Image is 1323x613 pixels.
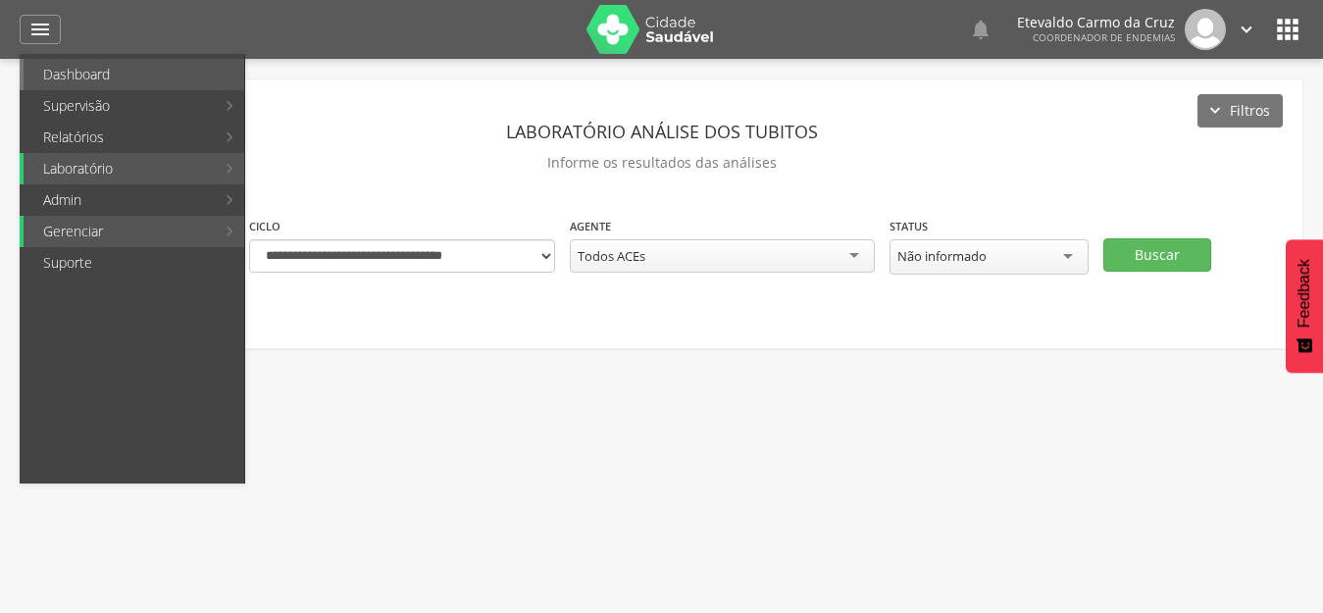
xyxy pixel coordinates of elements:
[35,114,1288,149] header: Laboratório análise dos tubitos
[1236,9,1257,50] a: 
[24,184,215,216] a: Admin
[1296,259,1313,328] span: Feedback
[24,59,244,90] a: Dashboard
[24,216,215,247] a: Gerenciar
[1286,239,1323,373] button: Feedback - Mostrar pesquisa
[578,247,645,265] div: Todos ACEs
[1017,16,1175,29] p: Etevaldo Carmo da Cruz
[890,219,928,234] label: Status
[20,15,61,44] a: 
[24,153,215,184] a: Laboratório
[1236,19,1257,40] i: 
[969,18,992,41] i: 
[570,219,611,234] label: Agente
[897,247,987,265] div: Não informado
[28,18,52,41] i: 
[969,9,992,50] a: 
[249,219,280,234] label: Ciclo
[1103,238,1211,272] button: Buscar
[35,149,1288,177] p: Informe os resultados das análises
[24,122,215,153] a: Relatórios
[24,247,244,279] a: Suporte
[1272,14,1303,45] i: 
[1033,30,1175,44] span: Coordenador de Endemias
[1197,94,1283,128] button: Filtros
[24,90,215,122] a: Supervisão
